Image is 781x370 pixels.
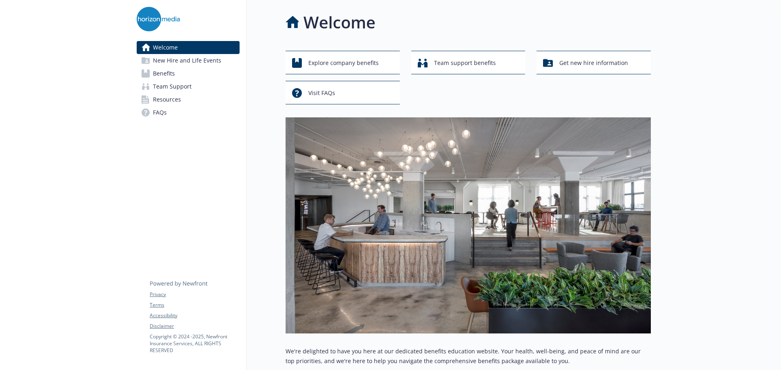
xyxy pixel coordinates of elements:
[286,51,400,74] button: Explore company benefits
[286,346,651,366] p: We're delighted to have you here at our dedicated benefits education website. Your health, well-b...
[308,85,335,101] span: Visit FAQs
[150,291,239,298] a: Privacy
[150,312,239,319] a: Accessibility
[137,54,240,67] a: New Hire and Life Events
[153,54,221,67] span: New Hire and Life Events
[434,55,496,71] span: Team support benefits
[137,93,240,106] a: Resources
[153,93,181,106] span: Resources
[153,80,192,93] span: Team Support
[137,41,240,54] a: Welcome
[137,80,240,93] a: Team Support
[308,55,379,71] span: Explore company benefits
[537,51,651,74] button: Get new hire information
[411,51,526,74] button: Team support benefits
[286,81,400,104] button: Visit FAQs
[137,106,240,119] a: FAQs
[150,301,239,309] a: Terms
[153,106,167,119] span: FAQs
[303,10,375,35] h1: Welcome
[150,322,239,330] a: Disclaimer
[559,55,628,71] span: Get new hire information
[286,117,651,333] img: overview page banner
[150,333,239,354] p: Copyright © 2024 - 2025 , Newfront Insurance Services, ALL RIGHTS RESERVED
[137,67,240,80] a: Benefits
[153,67,175,80] span: Benefits
[153,41,178,54] span: Welcome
